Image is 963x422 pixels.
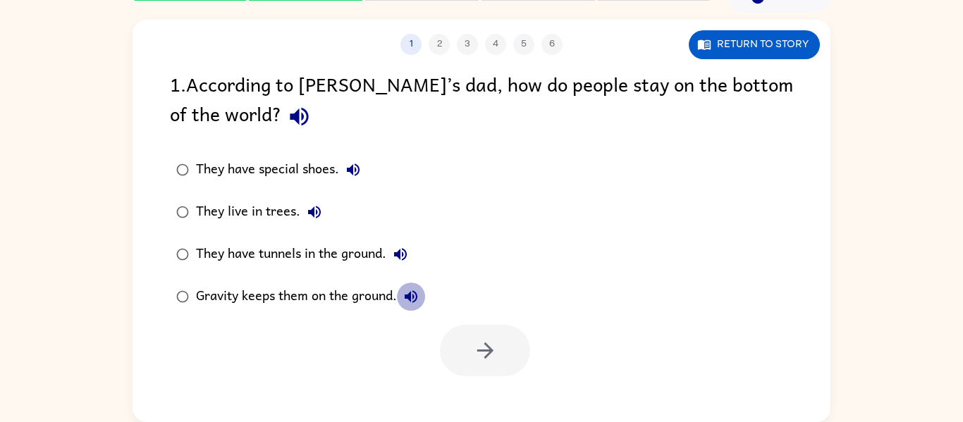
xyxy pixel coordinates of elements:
[196,283,425,311] div: Gravity keeps them on the ground.
[339,156,367,184] button: They have special shoes.
[386,240,415,268] button: They have tunnels in the ground.
[689,30,820,59] button: Return to story
[196,240,415,268] div: They have tunnels in the ground.
[170,69,793,135] div: 1 . According to [PERSON_NAME]’s dad, how do people stay on the bottom of the world?
[196,156,367,184] div: They have special shoes.
[300,198,329,226] button: They live in trees.
[400,34,422,55] button: 1
[196,198,329,226] div: They live in trees.
[397,283,425,311] button: Gravity keeps them on the ground.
